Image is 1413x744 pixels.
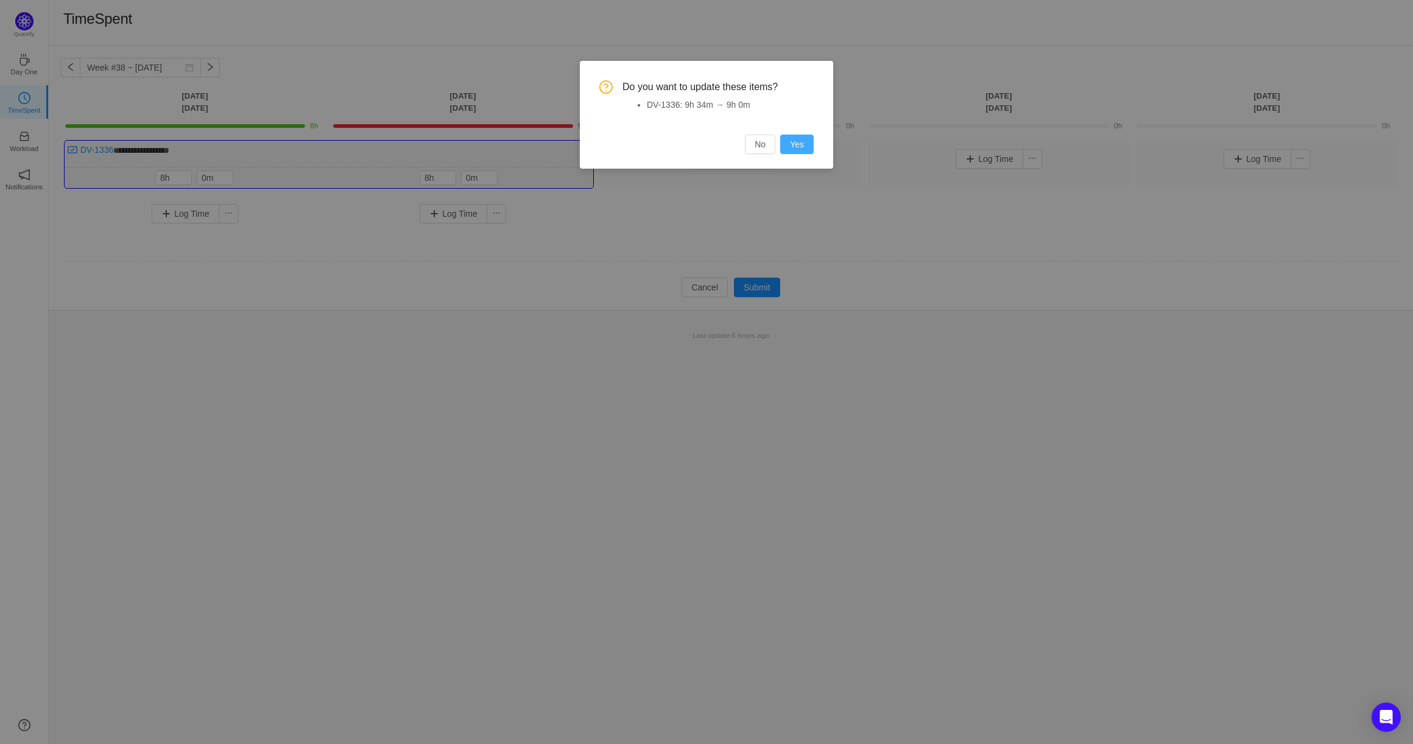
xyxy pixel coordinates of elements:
li: DV-1336: 9h 34m → 9h 0m [647,99,814,111]
span: Do you want to update these items? [622,80,814,94]
div: Open Intercom Messenger [1372,703,1401,732]
i: icon: question-circle [599,80,613,94]
button: No [745,135,775,154]
button: Yes [780,135,814,154]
